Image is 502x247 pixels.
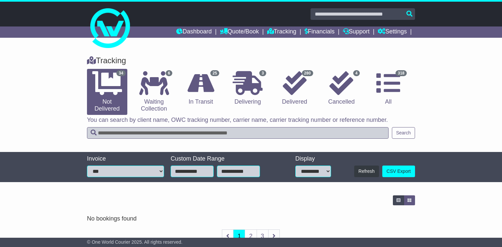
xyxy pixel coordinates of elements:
[220,26,259,38] a: Quote/Book
[382,166,415,177] a: CSV Export
[87,69,127,115] a: 34 Not Delivered
[267,26,296,38] a: Tracking
[87,155,164,163] div: Invoice
[295,155,331,163] div: Display
[116,70,125,76] span: 34
[321,69,362,108] a: 4 Cancelled
[257,229,269,243] a: 3
[354,166,379,177] button: Refresh
[166,70,173,76] span: 6
[378,26,407,38] a: Settings
[343,26,370,38] a: Support
[233,229,245,243] a: 1
[228,69,268,108] a: 3 Delivering
[210,70,219,76] span: 25
[171,155,275,163] div: Custom Date Range
[84,56,418,66] div: Tracking
[353,70,360,76] span: 4
[181,69,221,108] a: 25 In Transit
[392,127,415,139] button: Search
[259,70,266,76] span: 3
[302,70,313,76] span: 280
[305,26,335,38] a: Financials
[87,117,415,124] p: You can search by client name, OWC tracking number, carrier name, carrier tracking number or refe...
[368,69,408,108] a: 318 All
[176,26,212,38] a: Dashboard
[87,239,183,245] span: © One World Courier 2025. All rights reserved.
[396,70,407,76] span: 318
[87,215,415,222] div: No bookings found
[245,229,257,243] a: 2
[134,69,174,115] a: 6 Waiting Collection
[274,69,315,108] a: 280 Delivered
